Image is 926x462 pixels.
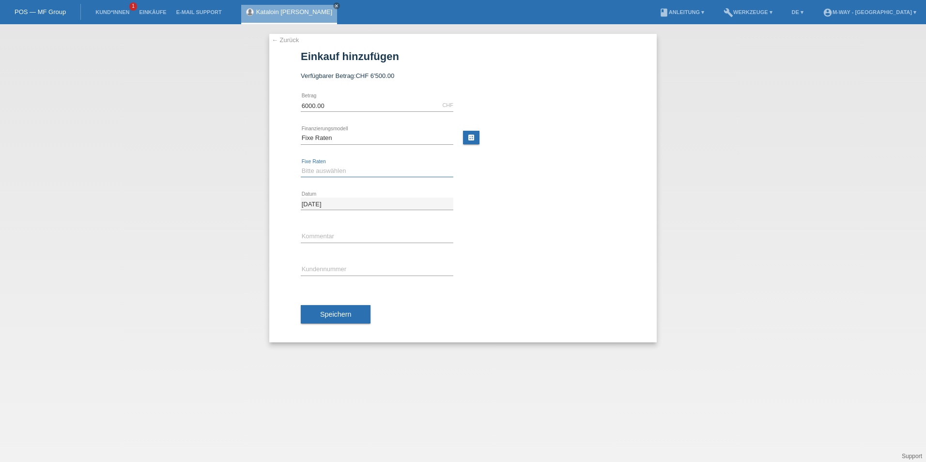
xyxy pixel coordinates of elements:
[134,9,171,15] a: Einkäufe
[301,50,625,62] h1: Einkauf hinzufügen
[787,9,808,15] a: DE ▾
[823,8,833,17] i: account_circle
[320,310,351,318] span: Speichern
[256,8,333,15] a: Kataloin [PERSON_NAME]
[15,8,66,15] a: POS — MF Group
[719,9,777,15] a: buildWerkzeuge ▾
[659,8,669,17] i: book
[91,9,134,15] a: Kund*innen
[463,131,479,144] a: calculate
[902,453,922,460] a: Support
[818,9,921,15] a: account_circlem-way - [GEOGRAPHIC_DATA] ▾
[355,72,394,79] span: CHF 6'500.00
[129,2,137,11] span: 1
[272,36,299,44] a: ← Zurück
[442,102,453,108] div: CHF
[334,3,339,8] i: close
[301,305,370,323] button: Speichern
[301,72,625,79] div: Verfügbarer Betrag:
[467,134,475,141] i: calculate
[333,2,340,9] a: close
[171,9,227,15] a: E-Mail Support
[654,9,709,15] a: bookAnleitung ▾
[724,8,733,17] i: build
